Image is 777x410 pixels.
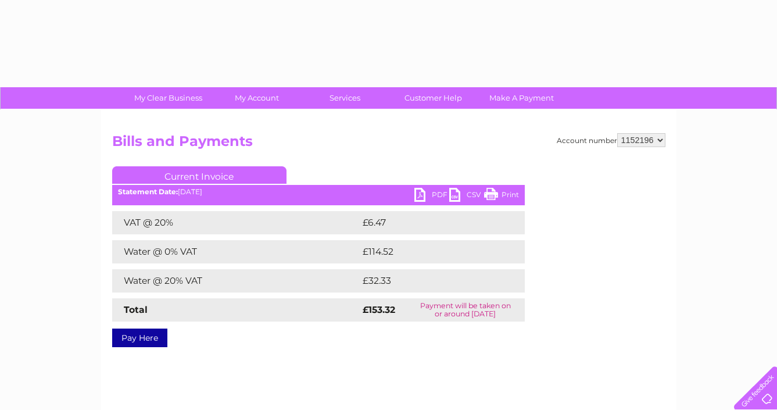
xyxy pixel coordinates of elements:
[209,87,305,109] a: My Account
[112,166,287,184] a: Current Invoice
[385,87,481,109] a: Customer Help
[112,329,167,347] a: Pay Here
[360,269,501,293] td: £32.33
[120,87,216,109] a: My Clear Business
[112,211,360,234] td: VAT @ 20%
[124,304,148,315] strong: Total
[484,188,519,205] a: Print
[363,304,395,315] strong: £153.32
[414,188,449,205] a: PDF
[406,298,524,322] td: Payment will be taken on or around [DATE]
[360,240,502,263] td: £114.52
[474,87,570,109] a: Make A Payment
[112,240,360,263] td: Water @ 0% VAT
[557,133,665,147] div: Account number
[449,188,484,205] a: CSV
[112,133,665,155] h2: Bills and Payments
[360,211,497,234] td: £6.47
[112,188,525,196] div: [DATE]
[118,187,178,196] b: Statement Date:
[297,87,393,109] a: Services
[112,269,360,293] td: Water @ 20% VAT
